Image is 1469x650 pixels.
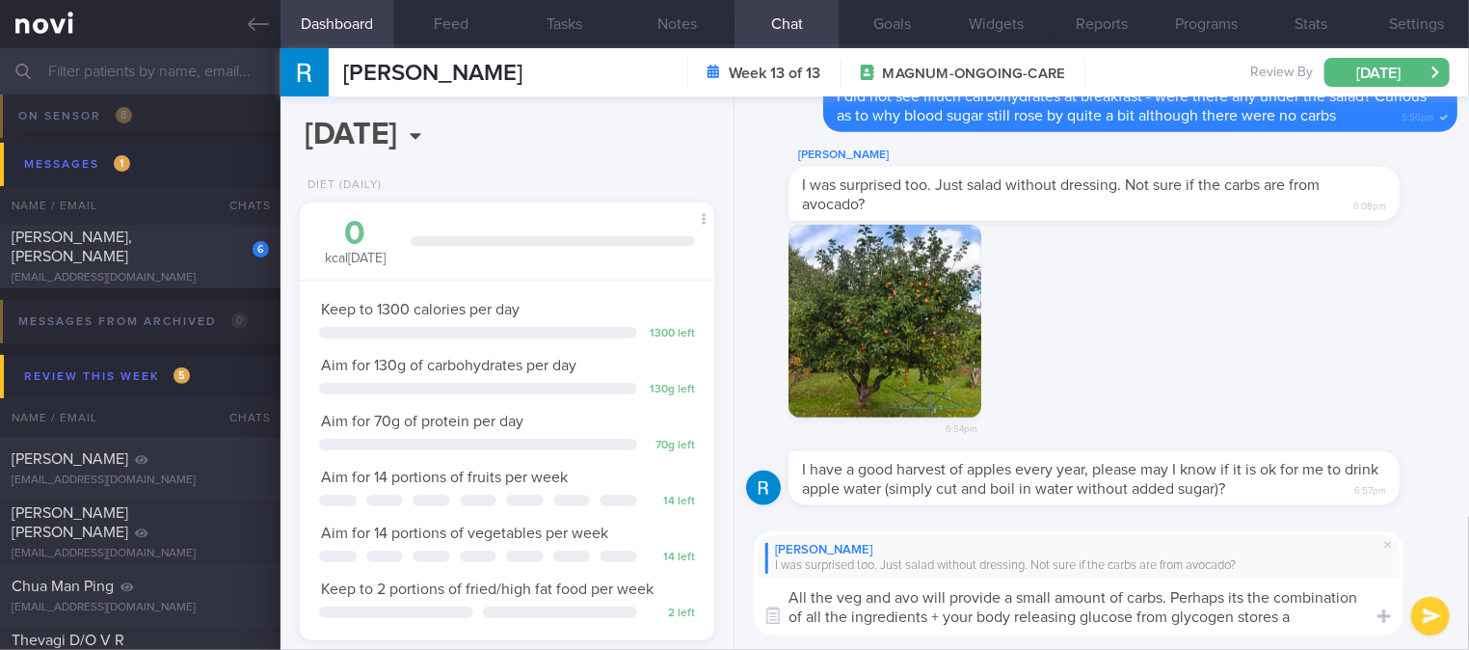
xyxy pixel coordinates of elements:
[12,271,269,285] div: [EMAIL_ADDRESS][DOMAIN_NAME]
[1353,195,1386,213] span: 6:08pm
[231,312,248,329] span: 0
[321,582,654,597] span: Keep to 2 portions of fried/high fat food per week
[12,547,269,561] div: [EMAIL_ADDRESS][DOMAIN_NAME]
[647,495,695,509] div: 14 left
[203,186,280,225] div: Chats
[1402,106,1434,124] span: 5:56pm
[12,474,269,488] div: [EMAIL_ADDRESS][DOMAIN_NAME]
[114,155,130,172] span: 1
[253,241,269,257] div: 6
[647,607,695,621] div: 2 left
[946,418,977,436] span: 6:54pm
[19,151,135,177] div: Messages
[1354,479,1386,498] span: 6:57pm
[319,217,391,268] div: kcal [DATE]
[12,230,132,264] span: [PERSON_NAME], [PERSON_NAME]
[647,551,695,565] div: 14 left
[321,302,520,317] span: Keep to 1300 calories per day
[788,144,1457,167] div: [PERSON_NAME]
[647,383,695,397] div: 130 g left
[203,398,280,437] div: Chats
[1324,58,1450,87] button: [DATE]
[321,526,608,541] span: Aim for 14 portions of vegetables per week
[12,601,269,615] div: [EMAIL_ADDRESS][DOMAIN_NAME]
[321,358,576,373] span: Aim for 130g of carbohydrates per day
[1250,65,1313,82] span: Review By
[343,62,522,85] span: [PERSON_NAME]
[300,178,382,193] div: Diet (Daily)
[883,65,1066,84] span: MAGNUM-ONGOING-CARE
[174,367,190,384] span: 5
[13,309,253,335] div: Messages from Archived
[12,579,114,594] span: Chua Man Ping
[321,414,523,429] span: Aim for 70g of protein per day
[802,177,1320,212] span: I was surprised too. Just salad without dressing. Not sure if the carbs are from avocado?
[647,439,695,453] div: 70 g left
[730,64,821,83] strong: Week 13 of 13
[788,225,981,418] img: Photo by Rebecca Goh
[319,217,391,251] div: 0
[802,462,1378,497] span: I have a good harvest of apples every year, please may I know if it is ok for me to drink apple w...
[765,558,1392,574] div: I was surprised too. Just salad without dressing. Not sure if the carbs are from avocado?
[647,327,695,341] div: 1300 left
[12,505,128,540] span: [PERSON_NAME] [PERSON_NAME]
[19,364,195,390] div: Review this week
[321,470,568,485] span: Aim for 14 portions of fruits per week
[765,543,1392,558] div: [PERSON_NAME]
[12,451,128,467] span: [PERSON_NAME]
